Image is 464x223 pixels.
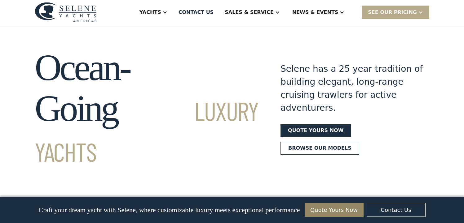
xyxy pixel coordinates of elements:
[281,142,359,155] a: Browse our models
[292,9,338,16] div: News & EVENTS
[281,62,423,114] div: Selene has a 25 year tradition of building elegant, long-range cruising trawlers for active adven...
[362,6,429,19] div: SEE Our Pricing
[38,206,300,214] p: Craft your dream yacht with Selene, where customizable luxury meets exceptional performance
[139,9,161,16] div: Yachts
[305,203,364,217] a: Quote Yours Now
[35,95,258,167] span: Luxury Yachts
[35,2,97,22] img: logo
[368,9,417,16] div: SEE Our Pricing
[367,203,426,217] a: Contact Us
[35,47,258,170] h1: Ocean-Going
[179,9,214,16] div: Contact US
[225,9,273,16] div: Sales & Service
[281,124,351,137] a: Quote yours now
